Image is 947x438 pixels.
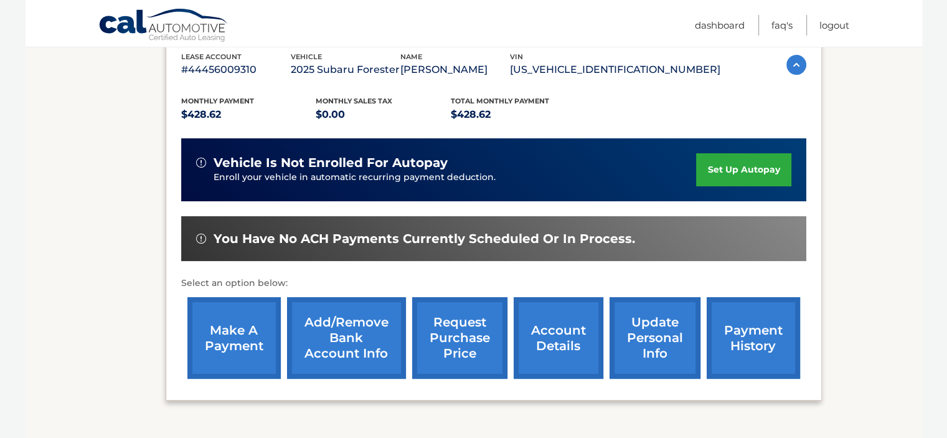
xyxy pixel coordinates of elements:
[181,52,242,61] span: lease account
[771,15,793,36] a: FAQ's
[510,52,523,61] span: vin
[610,297,700,379] a: update personal info
[510,61,720,79] p: [US_VEHICLE_IDENTIFICATION_NUMBER]
[514,297,603,379] a: account details
[214,155,448,171] span: vehicle is not enrolled for autopay
[291,61,400,79] p: 2025 Subaru Forester
[786,55,806,75] img: accordion-active.svg
[412,297,507,379] a: request purchase price
[98,8,229,44] a: Cal Automotive
[181,106,316,123] p: $428.62
[181,61,291,79] p: #44456009310
[196,234,206,244] img: alert-white.svg
[291,52,322,61] span: vehicle
[181,97,254,105] span: Monthly Payment
[196,158,206,168] img: alert-white.svg
[696,153,791,186] a: set up autopay
[451,106,586,123] p: $428.62
[214,171,697,184] p: Enroll your vehicle in automatic recurring payment deduction.
[400,61,510,79] p: [PERSON_NAME]
[707,297,800,379] a: payment history
[316,97,392,105] span: Monthly sales Tax
[181,276,806,291] p: Select an option below:
[287,297,406,379] a: Add/Remove bank account info
[819,15,849,36] a: Logout
[400,52,422,61] span: name
[316,106,451,123] p: $0.00
[187,297,281,379] a: make a payment
[214,231,635,247] span: You have no ACH payments currently scheduled or in process.
[695,15,745,36] a: Dashboard
[451,97,549,105] span: Total Monthly Payment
